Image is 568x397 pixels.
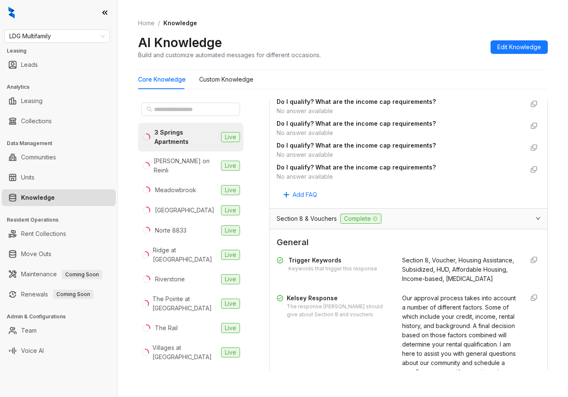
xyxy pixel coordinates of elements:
[221,299,240,309] span: Live
[2,113,116,130] li: Collections
[2,189,116,206] li: Knowledge
[277,150,524,159] div: No answer available
[155,275,185,284] div: Riverstone
[277,98,436,105] strong: Do I qualify? What are the income cap requirements?
[2,246,116,262] li: Move Outs
[21,113,52,130] a: Collections
[2,286,116,303] li: Renewals
[277,128,524,138] div: No answer available
[138,34,222,50] h2: AI Knowledge
[7,83,117,91] h3: Analytics
[155,128,218,146] div: 3 Springs Apartments
[21,169,35,186] a: Units
[7,47,117,55] h3: Leasing
[163,19,197,26] span: Knowledge
[152,343,218,362] div: Villages at [GEOGRAPHIC_DATA]
[154,156,218,175] div: [PERSON_NAME] on Reinli
[221,132,240,142] span: Live
[199,75,253,84] div: Custom Knowledge
[277,172,524,181] div: No answer available
[21,342,44,359] a: Voice AI
[155,206,214,215] div: [GEOGRAPHIC_DATA]
[2,56,116,73] li: Leads
[221,161,240,171] span: Live
[152,294,218,313] div: The Pointe at [GEOGRAPHIC_DATA]
[21,286,93,303] a: RenewalsComing Soon
[221,323,240,333] span: Live
[7,313,117,320] h3: Admin & Configurations
[7,140,117,147] h3: Data Management
[277,236,541,249] span: General
[221,205,240,215] span: Live
[2,322,116,339] li: Team
[53,290,93,299] span: Coming Soon
[287,294,392,303] div: Kelsey Response
[491,40,548,54] button: Edit Knowledge
[21,225,66,242] a: Rent Collections
[277,142,436,149] strong: Do I qualify? What are the income cap requirements?
[7,216,117,224] h3: Resident Operations
[147,106,152,112] span: search
[277,214,337,223] span: Section 8 & Vouchers
[402,257,514,282] span: Section 8, Voucher, Housing Assistance, Subsidized, HUD, Affordable Housing, Income-based, [MEDIC...
[21,246,51,262] a: Move Outs
[155,226,187,235] div: Norte 8833
[288,256,377,265] div: Trigger Keywords
[62,270,102,279] span: Coming Soon
[221,347,240,357] span: Live
[2,266,116,283] li: Maintenance
[2,169,116,186] li: Units
[277,106,524,116] div: No answer available
[138,75,186,84] div: Core Knowledge
[277,120,436,127] strong: Do I qualify? What are the income cap requirements?
[221,225,240,236] span: Live
[221,185,240,195] span: Live
[287,303,392,319] div: The response [PERSON_NAME] should give about Section 8 and vouchers
[155,323,178,333] div: The Rail
[536,216,541,221] span: expanded
[138,50,321,59] div: Build and customize automated messages for different occasions.
[221,250,240,260] span: Live
[21,189,55,206] a: Knowledge
[21,322,37,339] a: Team
[277,164,436,171] strong: Do I qualify? What are the income cap requirements?
[136,19,156,28] a: Home
[497,42,541,52] span: Edit Knowledge
[8,7,15,19] img: logo
[340,214,381,224] span: Complete
[2,225,116,242] li: Rent Collections
[2,149,116,166] li: Communities
[155,185,196,195] div: Meadowbrook
[2,342,116,359] li: Voice AI
[221,274,240,284] span: Live
[288,265,377,273] div: Keywords that trigger this response
[277,188,324,201] button: Add FAQ
[293,190,317,199] span: Add FAQ
[158,19,160,28] li: /
[153,246,218,264] div: Ridge at [GEOGRAPHIC_DATA]
[21,93,43,109] a: Leasing
[2,93,116,109] li: Leasing
[270,209,547,229] div: Section 8 & VouchersComplete
[9,30,105,42] span: LDG Multifamily
[21,56,38,73] a: Leads
[21,149,56,166] a: Communities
